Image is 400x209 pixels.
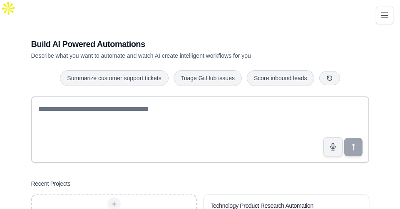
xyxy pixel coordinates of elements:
button: Click to speak your automation idea [323,137,343,156]
button: Triage GitHub issues [174,70,242,86]
iframe: Chat Widget [358,169,400,209]
h3: Recent Projects [31,179,71,188]
h1: Build AI Powered Automations [31,38,311,50]
button: Summarize customer support tickets [60,70,168,86]
button: Toggle navigation [376,7,393,24]
p: Describe what you want to automate and watch AI create intelligent workflows for you [31,52,311,60]
button: Score inbound leads [247,70,314,86]
button: Get new suggestions [319,71,340,85]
